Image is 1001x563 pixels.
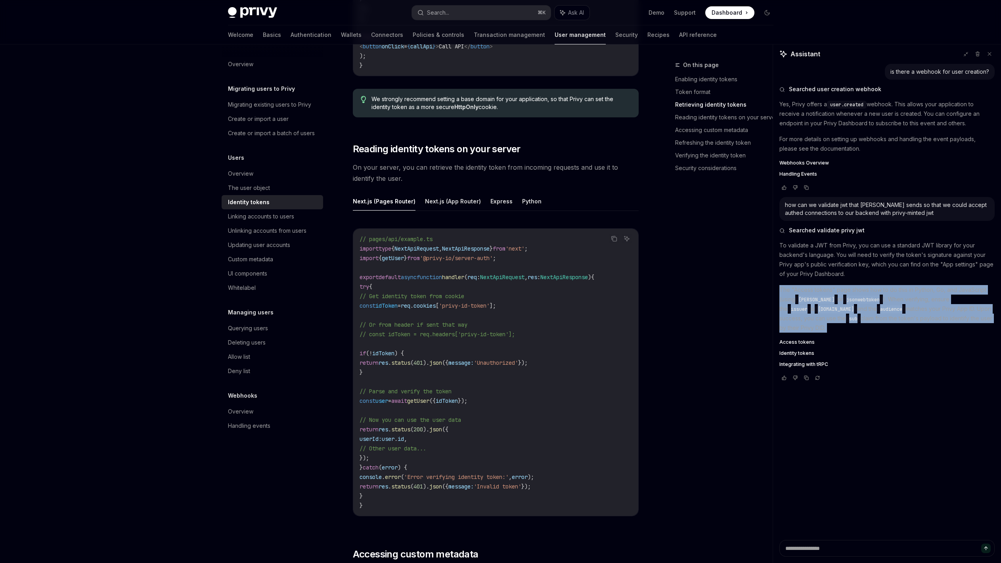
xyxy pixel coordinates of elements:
span: Ask AI [568,9,584,17]
span: ({ [442,483,448,490]
span: ) { [398,464,407,471]
span: json [429,426,442,433]
span: ( [401,473,404,481]
div: Deny list [228,366,250,376]
span: { [379,255,382,262]
span: }); [360,454,369,462]
span: ({ [442,359,448,366]
a: Enabling identity tokens [675,73,780,86]
div: Custom metadata [228,255,273,264]
h5: Managing users [228,308,274,317]
span: : [477,274,480,281]
span: button [363,43,382,50]
span: } [490,245,493,252]
a: Whitelabel [222,281,323,295]
a: Demo [649,9,664,17]
div: Linking accounts to users [228,212,294,221]
span: Searched user creation webhook [789,85,881,93]
span: . [394,435,398,442]
img: dark logo [228,7,277,18]
span: } [360,502,363,509]
span: json [429,359,442,366]
span: // Now you can use the user data [360,416,461,423]
span: [PERSON_NAME] [798,297,834,303]
div: Overview [228,169,253,178]
a: Recipes [647,25,670,44]
span: function [417,274,442,281]
span: return [360,359,379,366]
a: Verifying the identity token [675,149,780,162]
div: Overview [228,59,253,69]
span: return [360,483,379,490]
span: try [360,283,369,290]
span: Handling Events [779,171,817,177]
span: idToken [372,350,394,357]
span: async [401,274,417,281]
span: Webhooks Overview [779,160,829,166]
button: Search...⌘K [412,6,551,20]
span: // pages/api/example.ts [360,236,433,243]
a: Deleting users [222,335,323,350]
span: message: [448,359,474,366]
span: // Get identity token from cookie [360,293,464,300]
button: Python [522,192,542,211]
a: Security [615,25,638,44]
button: Ask AI [622,234,632,244]
span: ( [410,483,413,490]
span: error [512,473,528,481]
span: , [439,245,442,252]
span: status [391,426,410,433]
a: Overview [222,404,323,419]
button: Next.js (Pages Router) [353,192,415,211]
span: user.created [830,101,863,108]
button: Next.js (App Router) [425,192,481,211]
span: 'next' [505,245,524,252]
span: . [388,483,391,490]
div: Unlinking accounts from users [228,226,306,236]
span: Access tokens [779,339,815,345]
p: The "Access tokens" page shows how to do this in Python, Go, and JavaScript (using or ). When ver... [779,285,995,333]
span: // Other user data... [360,445,426,452]
a: Basics [263,25,281,44]
span: , [524,274,528,281]
a: API reference [679,25,717,44]
span: userId: [360,435,382,442]
button: Toggle dark mode [761,6,773,19]
div: The user object [228,183,270,193]
a: Security considerations [675,162,780,174]
p: For more details on setting up webhooks and handling the event payloads, please see the documenta... [779,134,995,153]
a: Reading identity tokens on your server [675,111,780,124]
span: button [471,43,490,50]
span: idToken [375,302,398,309]
span: We strongly recommend setting a base domain for your application, so that Privy can set the ident... [371,95,630,111]
button: Copy the contents from the code block [609,234,619,244]
span: , [509,473,512,481]
span: } [360,464,363,471]
span: ). [423,426,429,433]
span: ) [588,274,591,281]
a: Policies & controls [413,25,464,44]
div: Identity tokens [228,197,270,207]
span: 'Error verifying identity token:' [404,473,509,481]
span: = [398,302,401,309]
span: ( [366,350,369,357]
span: user [382,435,394,442]
a: Handling Events [779,171,995,177]
span: [DOMAIN_NAME] [818,306,854,312]
span: Call API [439,43,464,50]
a: Webhooks Overview [779,160,995,166]
span: </ [464,43,471,50]
a: Migrating existing users to Privy [222,98,323,112]
span: ) { [394,350,404,357]
span: ({ [429,397,436,404]
span: }); [518,359,528,366]
span: } [404,255,407,262]
span: json [429,483,442,490]
span: user [375,397,388,404]
button: Express [490,192,513,211]
span: { [591,274,594,281]
svg: Tip [361,96,366,103]
span: error [385,473,401,481]
div: Create or import a user [228,114,289,124]
a: Connectors [371,25,403,44]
